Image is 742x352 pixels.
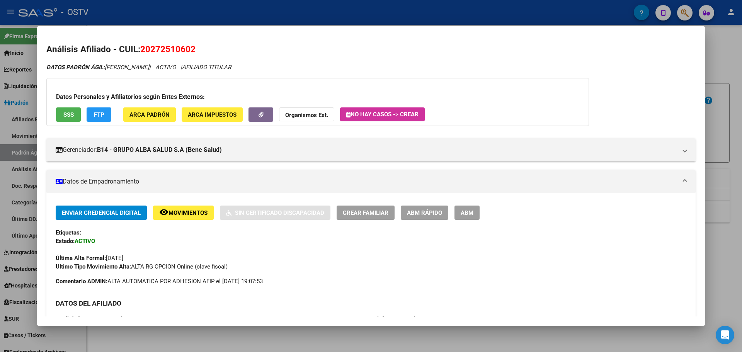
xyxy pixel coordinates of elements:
strong: Última Alta Formal: [56,255,106,262]
span: 20272510602 [140,44,196,54]
span: ALTA AUTOMATICA POR ADHESION AFIP el [DATE] 19:07:53 [56,277,263,286]
span: No hay casos -> Crear [346,111,419,118]
span: ABM [461,209,473,216]
strong: Organismos Ext. [285,112,328,119]
span: ABM Rápido [407,209,442,216]
button: ABM Rápido [401,206,448,220]
button: ABM [454,206,480,220]
mat-panel-title: Datos de Empadronamiento [56,177,677,186]
button: Enviar Credencial Digital [56,206,147,220]
button: SSS [56,107,81,122]
mat-icon: remove_red_eye [159,207,168,217]
strong: Etiquetas: [56,229,81,236]
span: [DATE] [56,255,123,262]
strong: Ultimo Tipo Movimiento Alta: [56,263,131,270]
button: Movimientos [153,206,214,220]
button: Sin Certificado Discapacidad [220,206,330,220]
button: Crear Familiar [337,206,395,220]
mat-expansion-panel-header: Datos de Empadronamiento [46,170,696,193]
button: ARCA Impuestos [182,107,243,122]
i: | ACTIVO | [46,64,231,71]
span: SSS [63,111,74,118]
span: Crear Familiar [343,209,388,216]
span: Sin Certificado Discapacidad [235,209,324,216]
span: [PERSON_NAME] [56,315,123,322]
button: FTP [87,107,111,122]
strong: Comentario ADMIN: [56,278,107,285]
button: ARCA Padrón [123,107,176,122]
strong: DATOS PADRÓN ÁGIL: [46,64,105,71]
span: 1156170057 [371,315,453,322]
h3: DATOS DEL AFILIADO [56,299,686,308]
button: Organismos Ext. [279,107,334,122]
span: ARCA Padrón [129,111,170,118]
mat-panel-title: Gerenciador: [56,145,677,155]
strong: Estado: [56,238,75,245]
strong: ACTIVO [75,238,95,245]
strong: B14 - GRUPO ALBA SALUD S.A (Bene Salud) [97,145,222,155]
strong: Apellido: [56,315,78,322]
div: Open Intercom Messenger [716,326,734,344]
span: AFILIADO TITULAR [182,64,231,71]
h3: Datos Personales y Afiliatorios según Entes Externos: [56,92,579,102]
mat-expansion-panel-header: Gerenciador:B14 - GRUPO ALBA SALUD S.A (Bene Salud) [46,138,696,162]
button: No hay casos -> Crear [340,107,425,121]
span: ALTA RG OPCION Online (clave fiscal) [56,263,228,270]
span: ARCA Impuestos [188,111,237,118]
h2: Análisis Afiliado - CUIL: [46,43,696,56]
strong: Teléfono Particular: [371,315,422,322]
span: Movimientos [168,209,208,216]
span: Enviar Credencial Digital [62,209,141,216]
span: [PERSON_NAME] [46,64,149,71]
span: FTP [94,111,104,118]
